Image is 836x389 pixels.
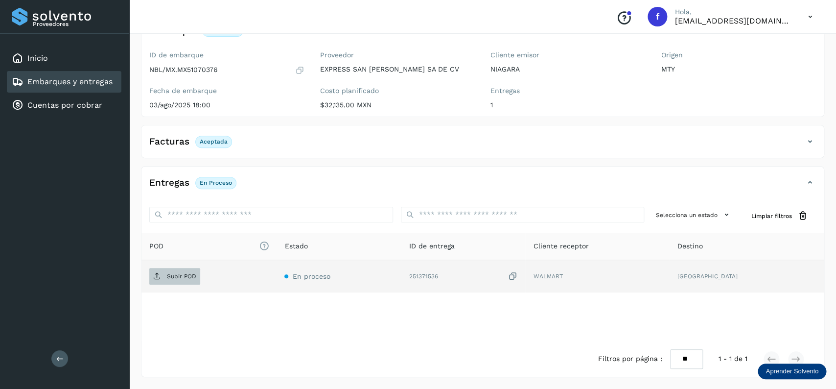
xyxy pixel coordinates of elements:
[320,65,475,73] p: EXPRESS SAN [PERSON_NAME] SA DE CV
[200,179,232,186] p: En proceso
[766,367,818,375] p: Aprender Solvento
[149,51,304,59] label: ID de embarque
[652,207,736,223] button: Selecciona un estado
[320,101,475,109] p: $32,135.00 MXN
[149,268,200,285] button: Subir POD
[525,260,670,292] td: WALMART
[149,177,189,189] h4: Entregas
[7,48,121,69] div: Inicio
[675,16,792,25] p: facturacion@expresssanjavier.com
[661,51,816,59] label: Origen
[284,241,307,251] span: Estado
[27,100,102,110] a: Cuentas por cobrar
[149,66,218,74] p: NBL/MX.MX51070376
[292,272,330,280] span: En proceso
[149,136,189,147] h4: Facturas
[141,174,824,199] div: EntregasEn proceso
[751,212,792,220] span: Limpiar filtros
[167,273,196,280] p: Subir POD
[320,87,475,95] label: Costo planificado
[743,207,816,225] button: Limpiar filtros
[598,354,662,364] span: Filtros por página :
[758,364,826,379] div: Aprender Solvento
[719,354,747,364] span: 1 - 1 de 1
[149,241,269,251] span: POD
[320,51,475,59] label: Proveedor
[533,241,588,251] span: Cliente receptor
[661,65,816,73] p: MTY
[675,8,792,16] p: Hola,
[33,21,117,27] p: Proveedores
[27,53,48,63] a: Inicio
[141,133,824,158] div: FacturasAceptada
[677,241,703,251] span: Destino
[149,101,304,109] p: 03/ago/2025 18:00
[490,65,646,73] p: NIAGARA
[490,101,646,109] p: 1
[149,87,304,95] label: Fecha de embarque
[200,138,228,145] p: Aceptada
[670,260,824,292] td: [GEOGRAPHIC_DATA]
[7,71,121,93] div: Embarques y entregas
[27,77,113,86] a: Embarques y entregas
[409,241,454,251] span: ID de entrega
[409,271,517,282] div: 251371536
[7,95,121,116] div: Cuentas por cobrar
[490,87,646,95] label: Entregas
[490,51,646,59] label: Cliente emisor
[141,23,824,47] div: EmbarqueEn proceso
